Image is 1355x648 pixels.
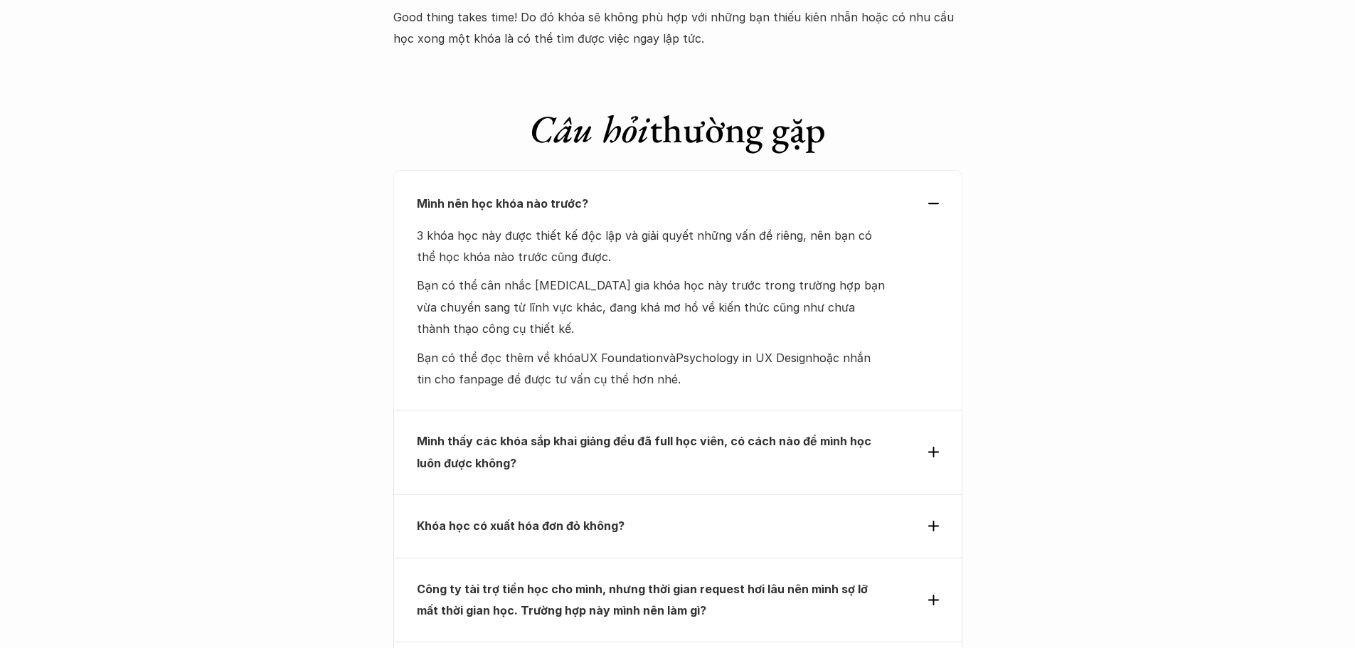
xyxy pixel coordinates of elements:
strong: Công ty tài trợ tiền học cho mình, nhưng thời gian request hơi lâu nên mình sợ lỡ mất thời gian h... [417,582,871,617]
strong: Mình nên học khóa nào trước? [417,196,588,211]
a: UX Foundation [580,351,663,365]
em: Câu hỏi [529,104,649,154]
p: Bạn có thể đọc thêm về khóa và hoặc nhắn tin cho fanpage để được tư vấn cụ thể hơn nhé. [417,347,887,391]
strong: Mình thấy các khóa sắp khai giảng đều đã full học viên, có cách nào để mình học luôn được không? [417,434,874,469]
strong: Khóa học có xuất hóa đơn đỏ không? [417,519,625,533]
h1: thường gặp [393,106,962,152]
p: 3 khóa học này được thiết kế độc lập và giải quyết những vấn đề riêng, nên bạn có thể học khóa nà... [417,225,887,268]
p: Good thing takes time! Do đó khóa sẽ không phù hợp với những bạn thiếu kiên nhẫn hoặc có nhu cầu ... [393,6,962,50]
p: Bạn có thể cân nhắc [MEDICAL_DATA] gia khóa học này trước trong trường hợp bạn vừa chuyển sang từ... [417,275,887,339]
a: Psychology in UX Design [676,351,812,365]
